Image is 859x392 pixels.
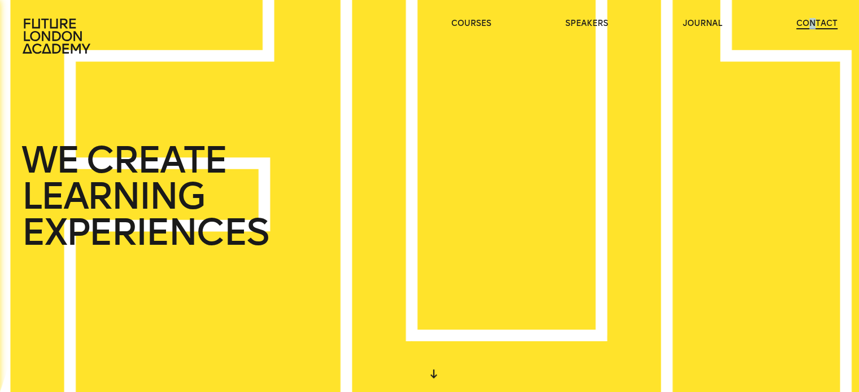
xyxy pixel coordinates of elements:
[21,214,268,250] span: EXPERIENCES
[21,178,204,214] span: LEARNING
[796,18,838,29] a: contact
[451,18,491,29] a: courses
[565,18,608,29] a: speakers
[682,18,722,29] a: journal
[86,142,226,178] span: CREATE
[21,142,79,178] span: WE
